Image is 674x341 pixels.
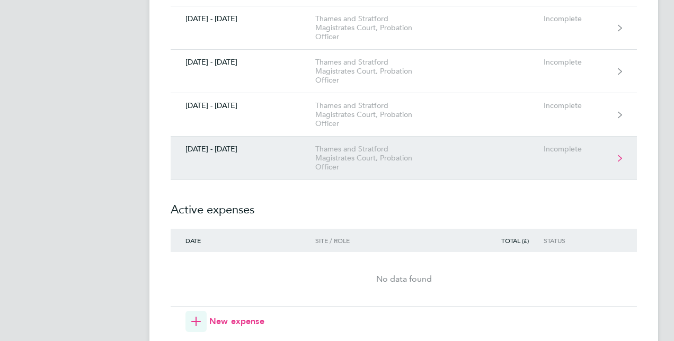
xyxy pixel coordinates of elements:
[171,237,315,244] div: Date
[315,58,437,85] div: Thames and Stratford Magistrates Court, Probation Officer
[171,50,637,93] a: [DATE] - [DATE]Thames and Stratford Magistrates Court, Probation OfficerIncomplete
[315,101,437,128] div: Thames and Stratford Magistrates Court, Probation Officer
[171,273,637,285] div: No data found
[544,145,609,154] div: Incomplete
[171,137,637,180] a: [DATE] - [DATE]Thames and Stratford Magistrates Court, Probation OfficerIncomplete
[483,237,544,244] div: Total (£)
[315,145,437,172] div: Thames and Stratford Magistrates Court, Probation Officer
[171,180,637,229] h2: Active expenses
[315,14,437,41] div: Thames and Stratford Magistrates Court, Probation Officer
[185,311,264,332] button: New expense
[544,101,609,110] div: Incomplete
[544,58,609,67] div: Incomplete
[171,6,637,50] a: [DATE] - [DATE]Thames and Stratford Magistrates Court, Probation OfficerIncomplete
[171,14,315,23] div: [DATE] - [DATE]
[544,237,609,244] div: Status
[171,145,315,154] div: [DATE] - [DATE]
[315,237,437,244] div: Site / Role
[171,93,637,137] a: [DATE] - [DATE]Thames and Stratford Magistrates Court, Probation OfficerIncomplete
[171,58,315,67] div: [DATE] - [DATE]
[544,14,609,23] div: Incomplete
[171,101,315,110] div: [DATE] - [DATE]
[209,315,264,328] span: New expense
